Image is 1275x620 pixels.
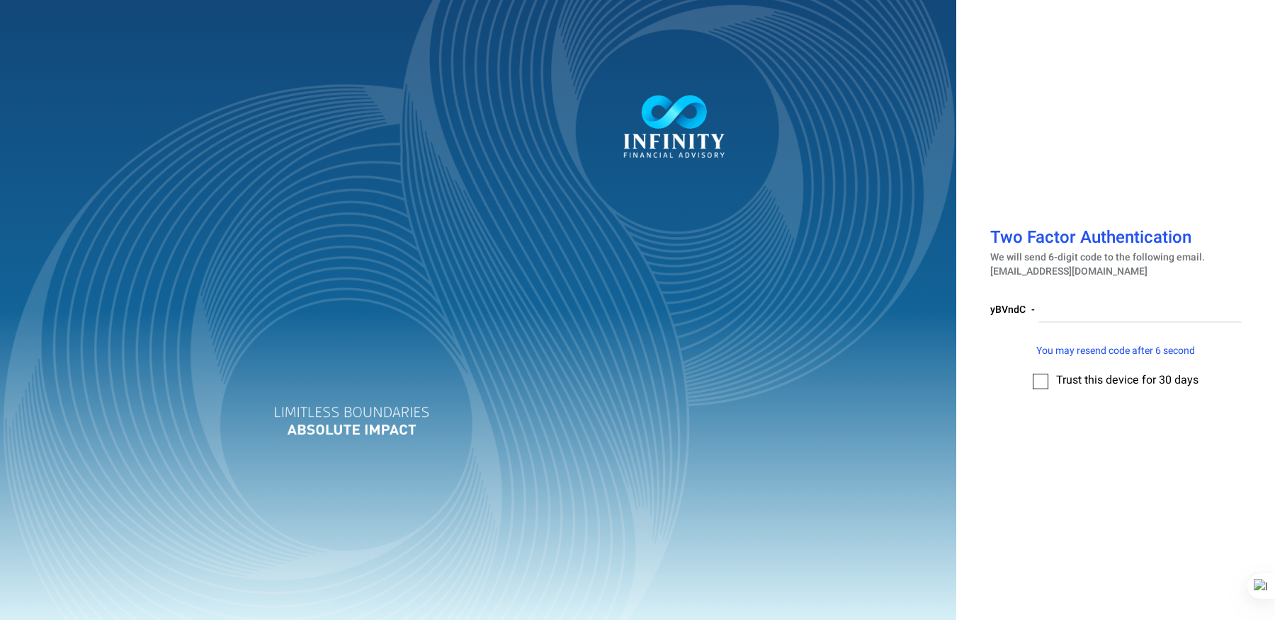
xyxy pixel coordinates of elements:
span: Trust this device for 30 days [1056,372,1198,389]
h1: Two Factor Authentication [990,229,1242,251]
span: You may resend code after 6 second [1036,343,1195,358]
span: [EMAIL_ADDRESS][DOMAIN_NAME] [990,264,1147,279]
span: We will send 6-digit code to the following email. [990,250,1205,265]
span: - [1031,302,1035,317]
span: yBVndC [990,302,1026,317]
